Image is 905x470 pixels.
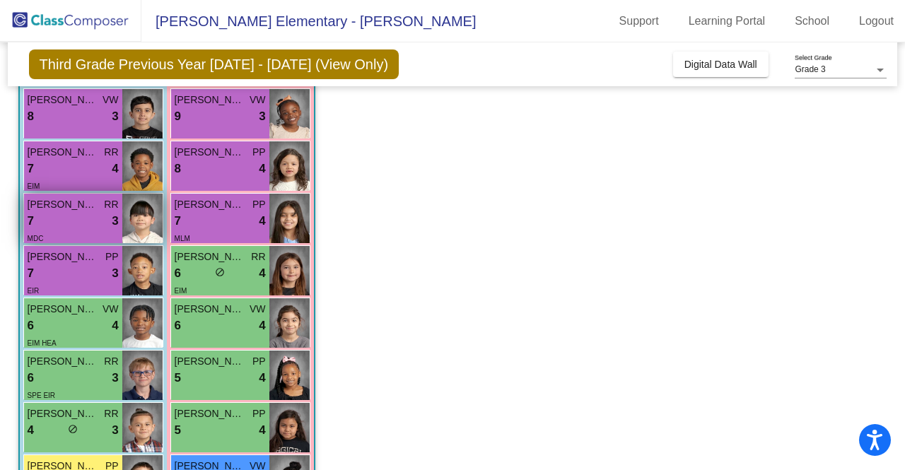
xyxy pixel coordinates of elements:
span: [PERSON_NAME] [PERSON_NAME] [28,302,98,317]
span: PP [252,197,266,212]
span: 7 [28,160,34,178]
span: 3 [112,107,118,126]
span: 4 [112,160,118,178]
span: do_not_disturb_alt [68,424,78,434]
span: PP [252,406,266,421]
span: [PERSON_NAME] [28,406,98,421]
span: 8 [175,160,181,178]
span: 3 [259,107,265,126]
span: EIM HEA [28,339,57,347]
a: Learning Portal [677,10,777,33]
span: 5 [175,369,181,387]
a: Support [608,10,670,33]
span: 6 [28,369,34,387]
span: EIM [28,182,40,190]
span: Grade 3 [795,64,825,74]
span: 6 [28,317,34,335]
span: [PERSON_NAME] [175,302,245,317]
span: SPE EIR [28,392,55,399]
span: RR [104,354,118,369]
span: PP [252,354,266,369]
span: PP [105,249,119,264]
span: do_not_disturb_alt [215,267,225,277]
span: [PERSON_NAME] [175,406,245,421]
span: [PERSON_NAME] [175,354,245,369]
span: 3 [112,264,118,283]
span: 4 [259,160,265,178]
span: Digital Data Wall [684,59,757,70]
span: 4 [28,421,34,440]
span: 4 [259,264,265,283]
span: Third Grade Previous Year [DATE] - [DATE] (View Only) [29,49,399,79]
span: 7 [28,212,34,230]
span: VW [250,93,266,107]
span: 3 [112,369,118,387]
a: School [783,10,841,33]
span: 4 [259,317,265,335]
span: EIR [28,287,40,295]
span: [PERSON_NAME] [175,197,245,212]
span: VW [103,93,119,107]
span: EIM [175,287,187,295]
span: 6 [175,264,181,283]
span: 4 [259,369,265,387]
span: [PERSON_NAME] [175,145,245,160]
span: RR [104,145,118,160]
span: PP [252,145,266,160]
span: RR [251,249,265,264]
span: [PERSON_NAME] [175,249,245,264]
span: [PERSON_NAME] [28,145,98,160]
span: 8 [28,107,34,126]
span: RR [104,197,118,212]
a: Logout [848,10,905,33]
span: [PERSON_NAME] [28,93,98,107]
span: 4 [259,212,265,230]
span: 6 [175,317,181,335]
span: 3 [112,212,118,230]
button: Digital Data Wall [673,52,769,77]
span: VW [250,302,266,317]
span: 3 [112,421,118,440]
span: VW [103,302,119,317]
span: RR [104,406,118,421]
span: [PERSON_NAME] [175,93,245,107]
span: [PERSON_NAME] [28,197,98,212]
span: 4 [112,317,118,335]
span: 7 [28,264,34,283]
span: MDC [28,235,44,242]
span: 4 [259,421,265,440]
span: [PERSON_NAME] Elementary - [PERSON_NAME] [141,10,476,33]
span: 9 [175,107,181,126]
span: [PERSON_NAME] [28,354,98,369]
span: [PERSON_NAME] [PERSON_NAME] [28,249,98,264]
span: MLM [175,235,190,242]
span: 5 [175,421,181,440]
span: 7 [175,212,181,230]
